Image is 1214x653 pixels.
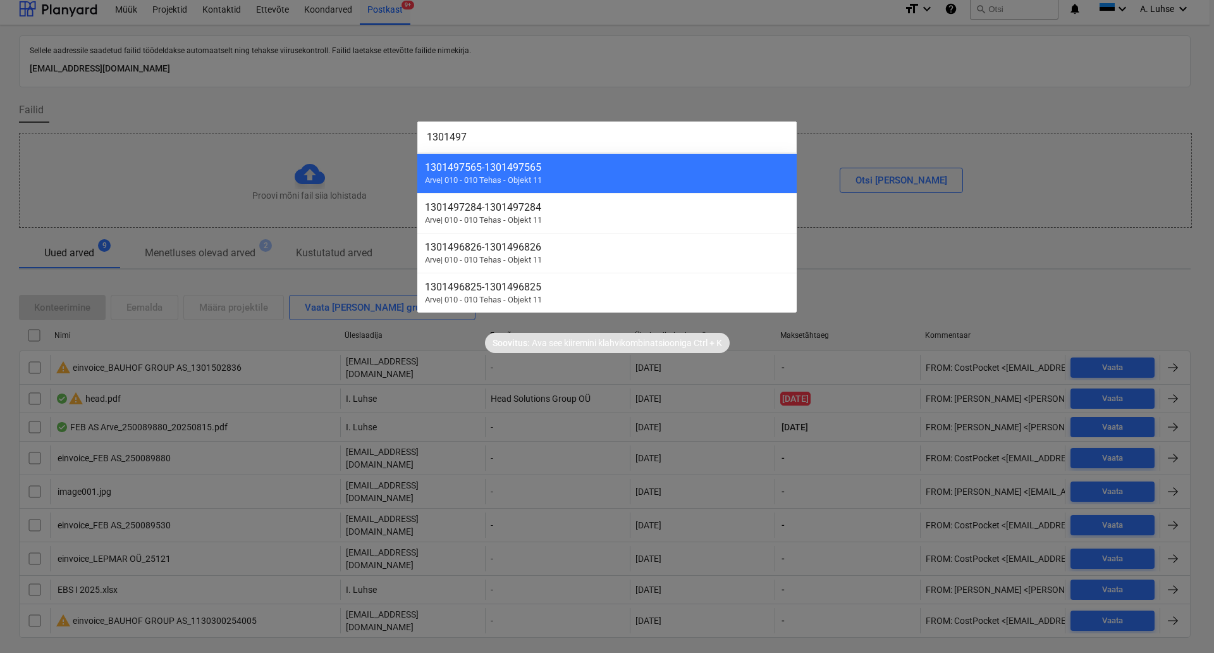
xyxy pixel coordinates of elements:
div: 1301496826-1301496826Arve| 010 - 010 Tehas - Objekt 11 [417,233,797,273]
span: Arve | 010 - 010 Tehas - Objekt 11 [425,295,542,304]
div: 1301497565 - 1301497565 [425,161,789,173]
span: Arve | 010 - 010 Tehas - Objekt 11 [425,175,542,185]
p: Ava see kiiremini klahvikombinatsiooniga [532,337,692,349]
div: Soovitus:Ava see kiiremini klahvikombinatsioonigaCtrl + K [485,333,730,353]
iframe: Chat Widget [1151,592,1214,653]
div: 1301497284 - 1301497284 [425,201,789,213]
div: 1301497284-1301497284Arve| 010 - 010 Tehas - Objekt 11 [417,193,797,233]
div: 1301496826 - 1301496826 [425,241,789,253]
div: 1301496825 - 1301496825 [425,281,789,293]
div: 1301496825-1301496825Arve| 010 - 010 Tehas - Objekt 11 [417,273,797,313]
p: Ctrl + K [694,337,722,349]
span: Arve | 010 - 010 Tehas - Objekt 11 [425,255,542,264]
p: Soovitus: [493,337,530,349]
div: 1301497565-1301497565Arve| 010 - 010 Tehas - Objekt 11 [417,153,797,193]
div: Vestlusvidin [1151,592,1214,653]
span: Arve | 010 - 010 Tehas - Objekt 11 [425,215,542,225]
input: Otsi projekte, eelarveridu, lepinguid, akte, alltöövõtjaid... [417,121,797,153]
